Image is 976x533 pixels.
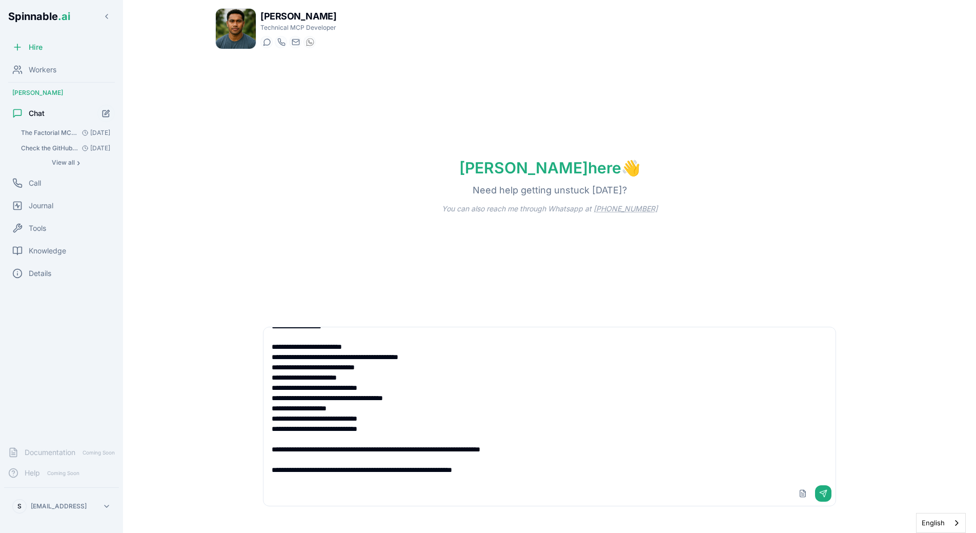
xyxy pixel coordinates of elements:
[303,36,316,48] button: WhatsApp
[29,108,45,119] span: Chat
[425,204,674,214] p: You can also reach me through Whatsapp at
[31,502,87,510] p: [EMAIL_ADDRESS]
[8,10,70,23] span: Spinnable
[29,246,66,256] span: Knowledge
[77,159,80,167] span: ›
[21,144,78,152] span: Check the GitHub Actions deployment status for the Spinnable-AI/Factorial-MCP repository. Specifi...
[29,201,53,211] span: Journal
[917,514,965,532] a: English
[21,129,78,137] span: The Factorial MCP we have built is not deployed in Fly. I want to test it's implementation using....
[58,10,70,23] span: .ai
[29,268,51,279] span: Details
[289,36,301,48] button: Send email to liam.kim@getspinnable.ai
[216,9,256,49] img: Liam Kim
[260,9,336,24] h1: [PERSON_NAME]
[594,204,658,213] a: [PHONE_NUMBER]
[29,223,46,233] span: Tools
[306,38,314,46] img: WhatsApp
[8,496,115,517] button: S[EMAIL_ADDRESS]
[275,36,287,48] button: Start a call with Liam Kim
[260,24,336,32] p: Technical MCP Developer
[78,129,110,137] span: [DATE]
[916,513,966,533] div: Language
[29,178,41,188] span: Call
[25,447,75,458] span: Documentation
[29,65,56,75] span: Workers
[443,159,657,177] h1: [PERSON_NAME] here
[4,85,119,101] div: [PERSON_NAME]
[44,468,83,478] span: Coming Soon
[916,513,966,533] aside: Language selected: English
[17,502,22,510] span: S
[25,468,40,478] span: Help
[29,42,43,52] span: Hire
[97,105,115,122] button: Start new chat
[78,144,110,152] span: [DATE]
[16,141,115,155] button: Open conversation: Check the GitHub Actions deployment status for the Spinnable-AI/Factorial-MCP ...
[52,159,75,167] span: View all
[79,448,118,458] span: Coming Soon
[260,36,273,48] button: Start a chat with Liam Kim
[621,159,640,177] span: wave
[456,183,643,198] p: Need help getting unstuck [DATE]?
[16,156,115,169] button: Show all conversations
[16,126,115,140] button: Open conversation: The Factorial MCP we have built is not deployed in Fly. I want to test it's im...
